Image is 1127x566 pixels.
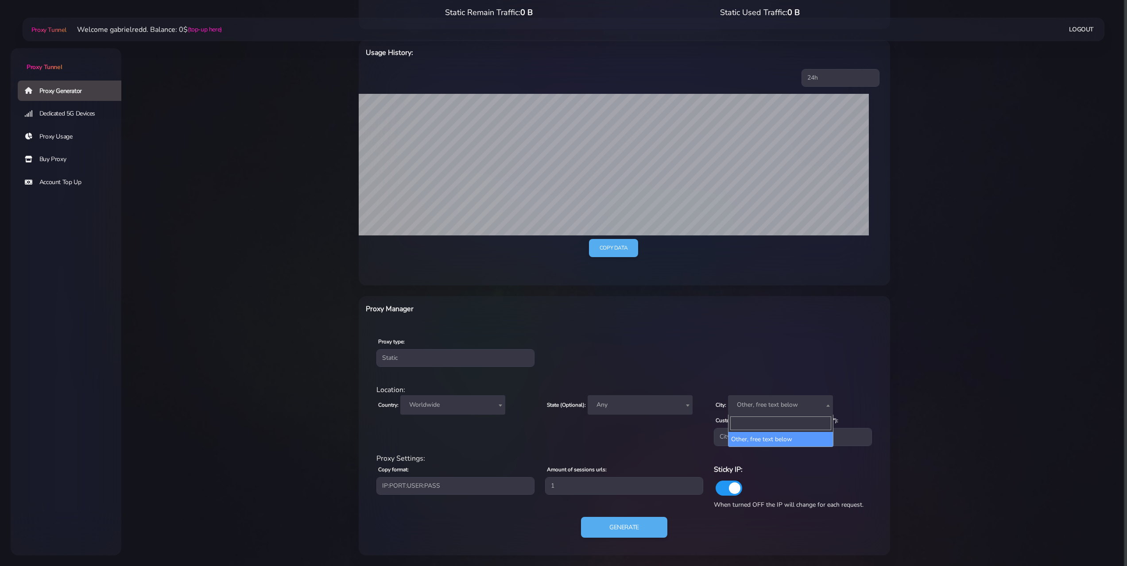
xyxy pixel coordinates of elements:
[11,48,121,72] a: Proxy Tunnel
[733,399,828,411] span: Other, free text below
[996,421,1116,555] iframe: Webchat Widget
[787,7,800,18] span: 0 B
[547,466,607,474] label: Amount of sessions urls:
[1069,21,1094,38] a: Logout
[18,104,128,124] a: Dedicated 5G Devices
[581,517,667,538] button: Generate
[520,7,533,18] span: 0 B
[27,63,62,71] span: Proxy Tunnel
[714,428,872,446] input: City
[716,416,838,424] label: Custom City Name (Optional - If city set to "Other"):
[400,395,505,415] span: Worldwide
[589,239,638,257] a: Copy data
[588,395,693,415] span: Any
[353,7,624,19] div: Static Remain Traffic:
[18,81,128,101] a: Proxy Generator
[378,338,405,346] label: Proxy type:
[371,385,878,395] div: Location:
[714,501,864,509] span: When turned OFF the IP will change for each request.
[371,453,878,464] div: Proxy Settings:
[547,401,586,409] label: State (Optional):
[378,401,399,409] label: Country:
[716,401,726,409] label: City:
[188,25,222,34] a: (top-up here)
[366,303,663,315] h6: Proxy Manager
[30,23,66,37] a: Proxy Tunnel
[728,395,833,415] span: Other, free text below
[714,464,872,475] h6: Sticky IP:
[18,149,128,169] a: Buy Proxy
[378,466,409,474] label: Copy format:
[406,399,500,411] span: Worldwide
[18,172,128,193] a: Account Top Up
[593,399,687,411] span: Any
[366,47,663,58] h6: Usage History:
[66,24,222,35] li: Welcome gabrielredd. Balance: 0$
[728,432,833,447] li: Other, free text below
[730,416,831,430] input: Search
[31,26,66,34] span: Proxy Tunnel
[18,127,128,147] a: Proxy Usage
[624,7,895,19] div: Static Used Traffic:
